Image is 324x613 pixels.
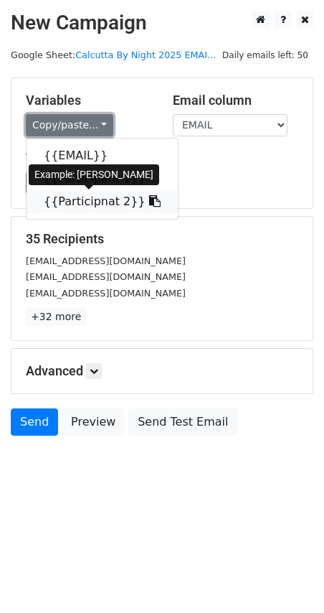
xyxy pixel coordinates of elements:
a: Send [11,408,58,436]
span: Daily emails left: 50 [217,47,313,63]
small: [EMAIL_ADDRESS][DOMAIN_NAME] [26,271,186,282]
a: {{Participnat 2}} [27,190,178,213]
h5: 35 Recipients [26,231,298,247]
h5: Advanced [26,363,298,379]
a: {{Participant 1}} [27,167,178,190]
small: Google Sheet: [11,50,216,60]
h5: Variables [26,93,151,108]
a: Copy/paste... [26,114,113,136]
a: Preview [62,408,125,436]
a: +32 more [26,308,86,326]
a: Send Test Email [128,408,237,436]
div: Example: [PERSON_NAME] [29,164,159,185]
h2: New Campaign [11,11,313,35]
iframe: Chat Widget [252,544,324,613]
small: [EMAIL_ADDRESS][DOMAIN_NAME] [26,288,186,299]
h5: Email column [173,93,298,108]
a: Daily emails left: 50 [217,50,313,60]
small: [EMAIL_ADDRESS][DOMAIN_NAME] [26,256,186,266]
a: Calcutta By Night 2025 EMAI... [75,50,216,60]
a: {{EMAIL}} [27,144,178,167]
